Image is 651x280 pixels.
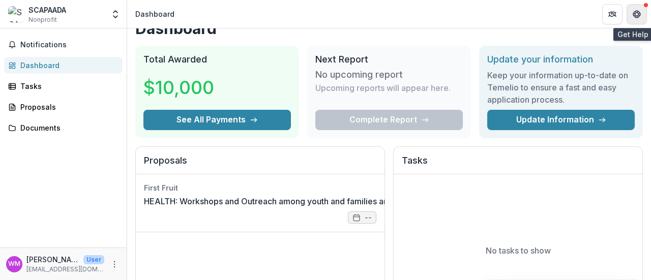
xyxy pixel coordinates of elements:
button: Partners [602,4,623,24]
h1: Dashboard [135,19,643,38]
p: [PERSON_NAME] [26,254,79,265]
a: Documents [4,119,123,136]
div: Tasks [20,81,114,91]
a: Dashboard [4,57,123,74]
button: Notifications [4,37,123,53]
div: SCAPAADA [28,5,66,15]
a: Proposals [4,99,123,115]
h3: Keep your information up-to-date on Temelio to ensure a fast and easy application process. [487,69,635,106]
p: User [83,255,104,264]
h2: Proposals [144,155,376,174]
a: Update Information [487,110,635,130]
h3: $10,000 [143,74,220,101]
h2: Update your information [487,54,635,65]
button: Open entity switcher [108,4,123,24]
div: Proposals [20,102,114,112]
div: Dashboard [20,60,114,71]
img: SCAPAADA [8,6,24,22]
span: Notifications [20,41,119,49]
div: Dashboard [135,9,174,19]
h2: Total Awarded [143,54,291,65]
h2: Next Report [315,54,463,65]
p: No tasks to show [486,244,551,257]
span: Nonprofit [28,15,57,24]
button: Get Help [627,4,647,24]
a: Tasks [4,78,123,95]
button: More [108,258,121,270]
h2: Tasks [402,155,634,174]
div: Walter Masangila [8,261,20,267]
p: Upcoming reports will appear here. [315,82,451,94]
p: [EMAIL_ADDRESS][DOMAIN_NAME] [26,265,104,274]
a: HEALTH: Workshops and Outreach among youth and families around mental health [144,195,459,207]
button: See All Payments [143,110,291,130]
h3: No upcoming report [315,69,403,80]
nav: breadcrumb [131,7,179,21]
div: Documents [20,122,114,133]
